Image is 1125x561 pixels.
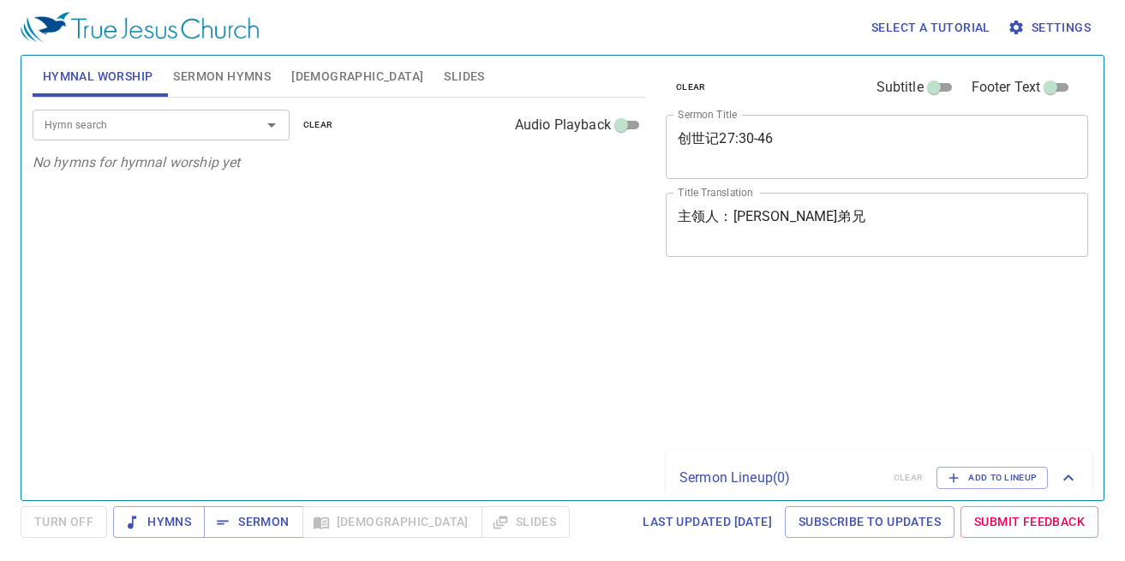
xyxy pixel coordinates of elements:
[260,113,284,137] button: Open
[444,66,484,87] span: Slides
[33,154,241,170] i: No hymns for hymnal worship yet
[43,66,153,87] span: Hymnal Worship
[204,506,302,538] button: Sermon
[974,511,1085,533] span: Submit Feedback
[643,511,772,533] span: Last updated [DATE]
[799,511,941,533] span: Subscribe to Updates
[877,77,924,98] span: Subtitle
[937,467,1048,489] button: Add to Lineup
[127,511,191,533] span: Hymns
[303,117,333,133] span: clear
[291,66,423,87] span: [DEMOGRAPHIC_DATA]
[679,468,880,488] p: Sermon Lineup ( 0 )
[666,450,1092,506] div: Sermon Lineup(0)clearAdd to Lineup
[960,506,1098,538] a: Submit Feedback
[871,17,990,39] span: Select a tutorial
[1011,17,1091,39] span: Settings
[21,12,259,43] img: True Jesus Church
[636,506,779,538] a: Last updated [DATE]
[678,130,1076,163] textarea: 创世记27:30-46
[666,77,716,98] button: clear
[515,115,611,135] span: Audio Playback
[1004,12,1098,44] button: Settings
[113,506,205,538] button: Hymns
[173,66,271,87] span: Sermon Hymns
[948,470,1037,486] span: Add to Lineup
[676,80,706,95] span: clear
[678,208,1076,241] textarea: 主领人：[PERSON_NAME]弟兄
[972,77,1041,98] span: Footer Text
[218,511,289,533] span: Sermon
[659,275,1006,444] iframe: from-child
[865,12,997,44] button: Select a tutorial
[785,506,954,538] a: Subscribe to Updates
[293,115,344,135] button: clear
